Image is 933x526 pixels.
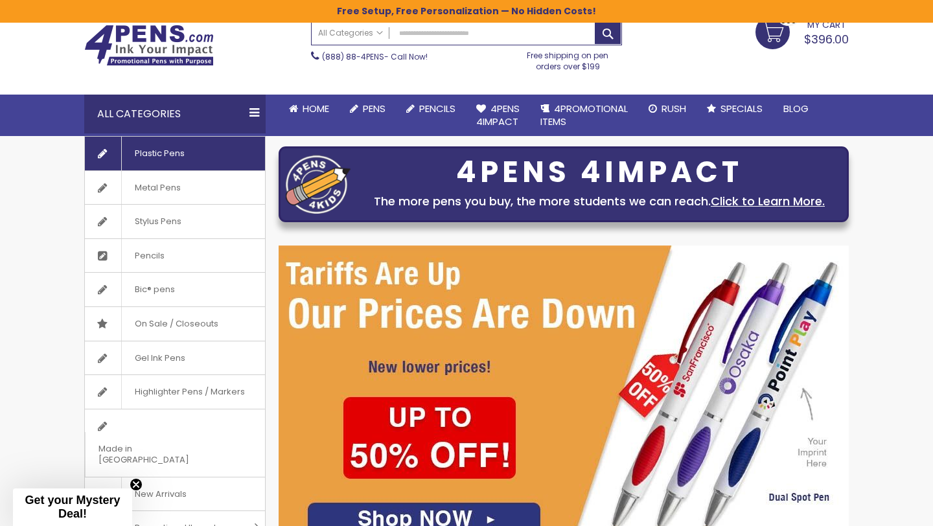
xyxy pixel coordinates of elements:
a: Pens [340,95,396,123]
a: New Arrivals [85,477,265,511]
span: Rush [662,102,686,115]
span: Highlighter Pens / Markers [121,375,258,409]
span: Pencils [419,102,455,115]
a: Blog [773,95,819,123]
span: Get your Mystery Deal! [25,494,120,520]
a: Rush [638,95,697,123]
span: Home [303,102,329,115]
span: Specials [720,102,763,115]
div: Get your Mystery Deal!Close teaser [13,488,132,526]
span: Metal Pens [121,171,194,205]
a: Stylus Pens [85,205,265,238]
a: Metal Pens [85,171,265,205]
div: All Categories [84,95,266,133]
a: Gel Ink Pens [85,341,265,375]
a: $396.00 600 [755,15,849,47]
span: Blog [783,102,809,115]
img: four_pen_logo.png [286,155,351,214]
span: All Categories [318,28,383,38]
span: Bic® pens [121,273,188,306]
a: Pencils [85,239,265,273]
a: Specials [697,95,773,123]
a: Highlighter Pens / Markers [85,375,265,409]
a: (888) 88-4PENS [322,51,384,62]
span: New Arrivals [121,477,200,511]
span: - Call Now! [322,51,428,62]
a: Home [279,95,340,123]
a: 4PROMOTIONALITEMS [530,95,638,137]
div: 4PENS 4IMPACT [357,159,842,186]
a: Made in [GEOGRAPHIC_DATA] [85,409,265,477]
span: On Sale / Closeouts [121,307,231,341]
span: 4Pens 4impact [476,102,520,128]
a: Bic® pens [85,273,265,306]
a: All Categories [312,22,389,43]
div: Free shipping on pen orders over $199 [514,45,623,71]
span: $396.00 [804,31,849,47]
span: Plastic Pens [121,137,198,170]
span: Made in [GEOGRAPHIC_DATA] [85,432,233,477]
a: Click to Learn More. [711,193,825,209]
div: The more pens you buy, the more students we can reach. [357,192,842,211]
span: Pens [363,102,386,115]
span: 4PROMOTIONAL ITEMS [540,102,628,128]
a: On Sale / Closeouts [85,307,265,341]
img: 4Pens Custom Pens and Promotional Products [84,25,214,66]
a: Pencils [396,95,466,123]
a: Plastic Pens [85,137,265,170]
button: Close teaser [130,478,143,491]
a: 4Pens4impact [466,95,530,137]
span: Gel Ink Pens [121,341,198,375]
span: Stylus Pens [121,205,194,238]
span: Pencils [121,239,178,273]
